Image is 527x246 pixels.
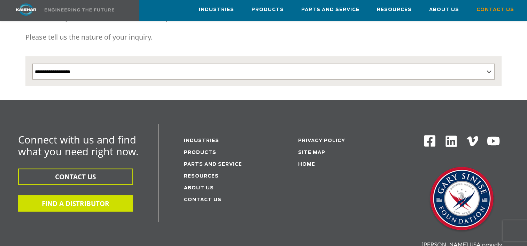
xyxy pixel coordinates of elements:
img: Youtube [487,134,500,148]
span: Connect with us and find what you need right now. [18,133,139,158]
a: About Us [429,0,459,19]
a: Home [298,162,315,167]
img: Vimeo [466,136,478,146]
a: Resources [377,0,412,19]
img: Gary Sinise Foundation [427,165,497,234]
a: Industries [184,139,219,143]
img: Facebook [423,134,436,147]
img: Engineering the future [45,8,114,11]
a: Resources [184,174,219,179]
p: Please tell us the nature of your inquiry. [25,30,502,44]
a: About Us [184,186,214,190]
span: Resources [377,6,412,14]
button: FIND A DISTRIBUTOR [18,195,133,212]
a: Contact Us [476,0,514,19]
a: Site Map [298,150,325,155]
a: Parts and Service [301,0,359,19]
span: Contact Us [476,6,514,14]
a: Industries [199,0,234,19]
a: Products [251,0,284,19]
a: Contact Us [184,198,222,202]
a: Privacy Policy [298,139,345,143]
button: CONTACT US [18,169,133,185]
span: Products [251,6,284,14]
a: Products [184,150,216,155]
img: Linkedin [444,134,458,148]
a: Parts and service [184,162,242,167]
span: Industries [199,6,234,14]
span: About Us [429,6,459,14]
span: Parts and Service [301,6,359,14]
